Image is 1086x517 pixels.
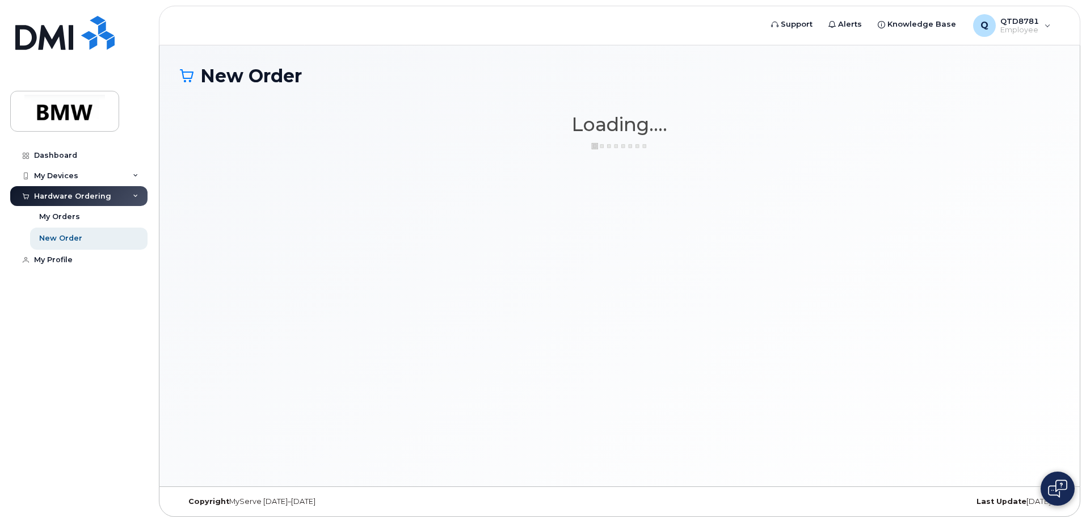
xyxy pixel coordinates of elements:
[180,497,473,506] div: MyServe [DATE]–[DATE]
[188,497,229,506] strong: Copyright
[976,497,1026,506] strong: Last Update
[1048,480,1067,498] img: Open chat
[180,66,1059,86] h1: New Order
[180,114,1059,134] h1: Loading....
[766,497,1059,506] div: [DATE]
[591,142,648,150] img: ajax-loader-3a6953c30dc77f0bf724df975f13086db4f4c1262e45940f03d1251963f1bf2e.gif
